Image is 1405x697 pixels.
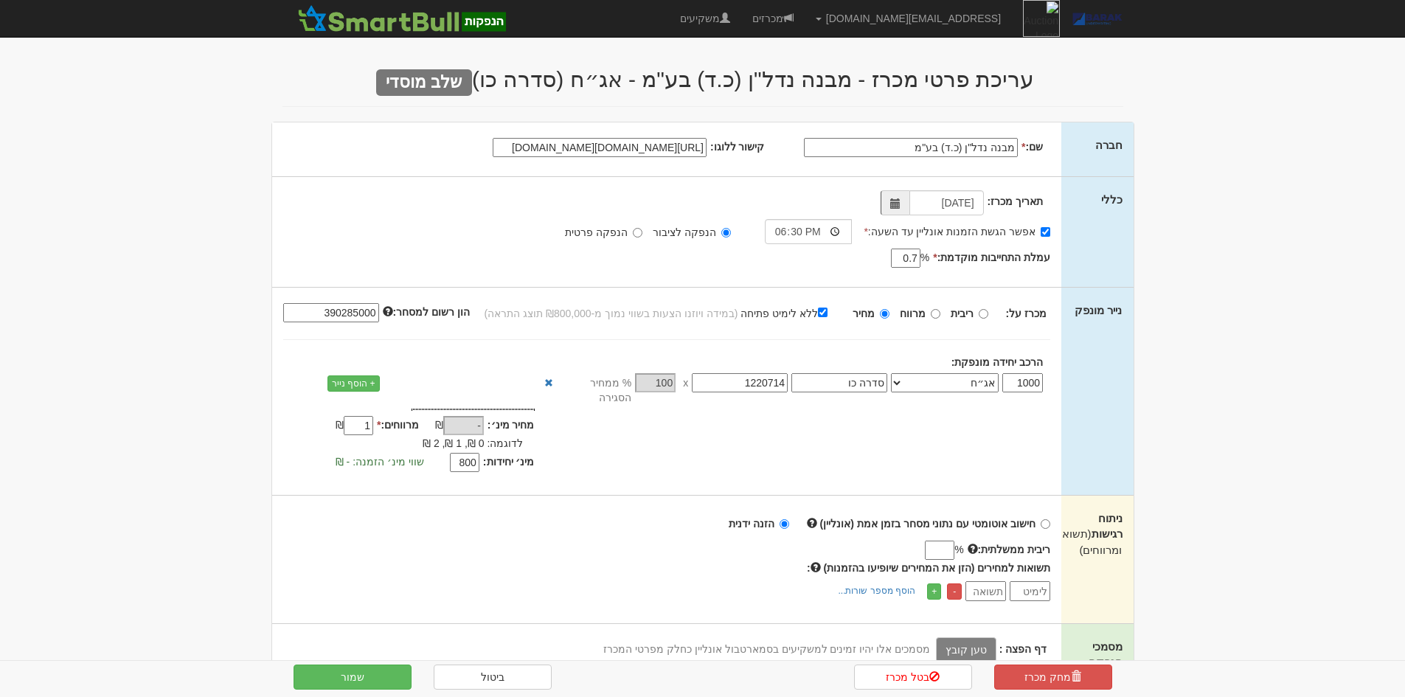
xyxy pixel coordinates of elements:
span: תשואות למחירים (הזן את המחירים שיופיעו בהזמנות) [824,562,1051,574]
strong: מכרז על: [1006,308,1047,319]
label: ניתוח רגישות [1072,510,1122,558]
span: מסמכים אלו יהיו זמינים למשקיעים בסמארטבול אונליין כחלק מפרטי המכרז [603,643,930,655]
button: שמור [294,665,412,690]
input: אפשר הגשת הזמנות אונליין עד השעה:* [1041,227,1050,237]
label: מחיר מינ׳: [488,417,535,432]
label: ללא לימיט פתיחה [740,305,842,321]
a: + [927,583,941,600]
input: שם הסדרה * [791,373,887,392]
input: הנפקה לציבור [721,228,731,237]
a: הוסף מספר שורות... [833,583,920,599]
strong: הזנה ידנית [729,518,774,530]
input: מחיר [880,309,889,319]
strong: מרווח [900,308,926,319]
strong: דף הפצה : [999,643,1047,655]
a: - [947,583,962,600]
strong: ריבית [951,308,974,319]
img: SmartBull Logo [294,4,510,33]
span: % [954,542,963,557]
input: תשואה [965,581,1006,601]
div: ₪ [308,417,377,435]
label: עמלת התחייבות מוקדמת: [933,250,1050,265]
a: בטל מכרז [854,665,972,690]
input: הזנה ידנית [780,519,789,529]
h2: עריכת פרטי מכרז - מבנה נדל"ן (כ.ד) בע"מ - אג״ח (סדרה כו) [282,67,1123,91]
input: כמות [1002,373,1043,392]
label: חברה [1095,137,1123,153]
input: מספר נייר [692,373,788,392]
span: לדוגמה: 0 ₪, 1 ₪, 2 ₪ [423,437,523,449]
label: הון רשום למסחר: [383,305,470,319]
label: מסמכי הנפקה (אונליין) [1072,639,1122,686]
label: ריבית ממשלתית: [968,542,1051,557]
label: הנפקה פרטית [565,225,642,240]
label: קישור ללוגו: [710,139,765,154]
span: (במידה ויוזנו הצעות בשווי נמוך מ-₪800,000 תוצג התראה) [485,308,738,319]
a: ביטול [434,665,552,690]
label: מינ׳ יחידות: [483,454,535,469]
span: שלב מוסדי [376,69,472,96]
span: % [920,250,929,265]
label: נייר מונפק [1075,302,1122,318]
div: ₪ [419,417,488,435]
a: + הוסף נייר [327,375,380,392]
input: ריבית [979,309,988,319]
label: : [807,561,1050,575]
span: % ממחיר הסגירה [558,375,631,405]
input: לימיט [1010,581,1050,601]
label: שם: [1021,139,1043,154]
a: מחק מכרז [994,665,1112,690]
span: (תשואות ומרווחים) [1052,527,1123,555]
label: הנפקה לציבור [653,225,731,240]
input: הנפקה פרטית [633,228,642,237]
label: אפשר הגשת הזמנות אונליין עד השעה: [864,224,1050,239]
label: כללי [1101,192,1123,207]
strong: חישוב אוטומטי עם נתוני מסחר בזמן אמת (אונליין) [820,518,1036,530]
input: מרווח [931,309,940,319]
input: ללא לימיט פתיחה [818,308,828,317]
label: תאריך מכרז: [988,194,1044,209]
label: מרווחים: [377,417,419,432]
strong: מחיר [853,308,875,319]
input: חישוב אוטומטי עם נתוני מסחר בזמן אמת (אונליין) [1041,519,1050,529]
span: שווי מינ׳ הזמנה: - ₪ [336,456,424,468]
span: x [683,375,688,390]
input: אחוז [635,373,676,392]
strong: הרכב יחידה מונפקת: [951,356,1043,368]
label: טען קובץ [936,637,996,662]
